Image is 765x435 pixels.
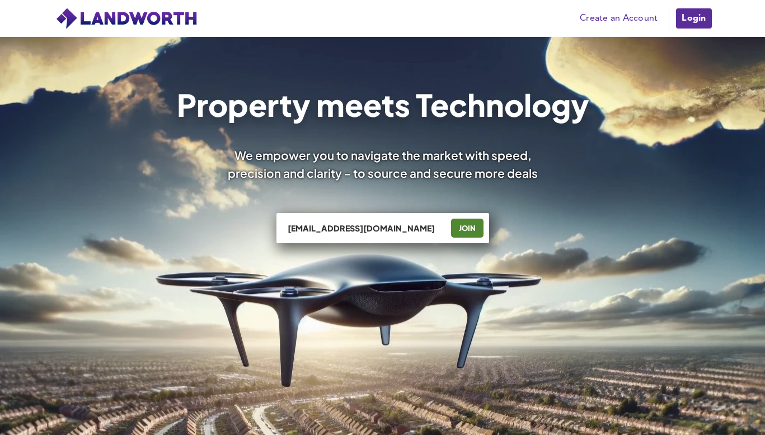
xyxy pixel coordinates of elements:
[454,219,480,237] div: JOIN
[213,146,553,181] div: We empower you to navigate the market with speed, precision and clarity - to source and secure mo...
[176,89,589,120] h1: Property meets Technology
[287,223,443,234] input: Enter your email address...
[451,219,484,238] button: JOIN
[675,7,712,30] a: Login
[574,10,663,27] a: Create an Account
